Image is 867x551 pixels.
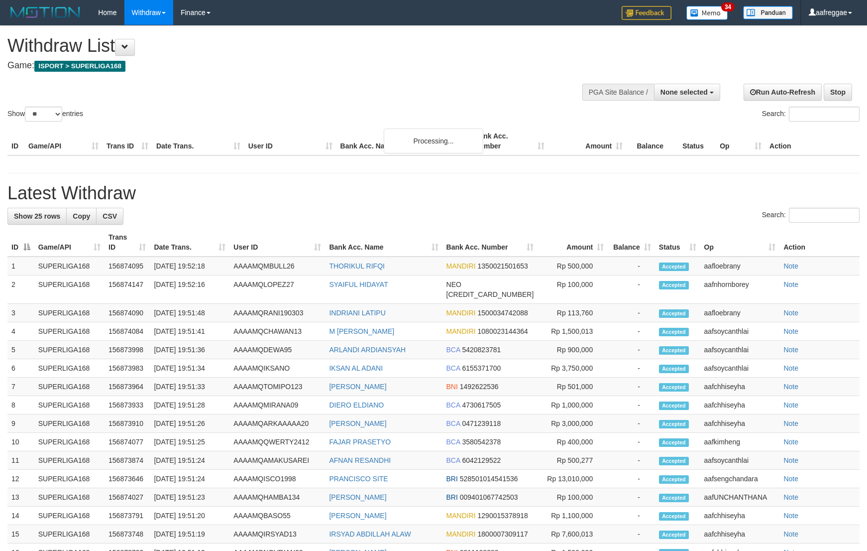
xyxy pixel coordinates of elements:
[608,414,655,433] td: -
[34,341,105,359] td: SUPERLIGA168
[34,359,105,378] td: SUPERLIGA168
[446,309,476,317] span: MANDIRI
[329,530,411,538] a: IRSYAD ABDILLAH ALAW
[34,322,105,341] td: SUPERLIGA168
[7,396,34,414] td: 8
[150,396,229,414] td: [DATE] 19:51:28
[538,451,608,470] td: Rp 500,277
[105,396,150,414] td: 156873933
[659,402,689,410] span: Accepted
[700,507,780,525] td: aafchhiseyha
[762,107,860,122] label: Search:
[783,456,798,464] a: Note
[659,438,689,447] span: Accepted
[608,257,655,275] td: -
[622,6,671,20] img: Feedback.jpg
[446,364,460,372] span: BCA
[446,438,460,446] span: BCA
[608,525,655,544] td: -
[34,488,105,507] td: SUPERLIGA168
[538,275,608,304] td: Rp 100,000
[608,275,655,304] td: -
[783,475,798,483] a: Note
[34,414,105,433] td: SUPERLIGA168
[659,475,689,484] span: Accepted
[34,257,105,275] td: SUPERLIGA168
[150,322,229,341] td: [DATE] 19:51:41
[655,228,700,257] th: Status: activate to sort column ascending
[150,488,229,507] td: [DATE] 19:51:23
[716,127,765,155] th: Op
[329,309,385,317] a: INDRIANI LATIPU
[608,470,655,488] td: -
[329,493,386,501] a: [PERSON_NAME]
[7,470,34,488] td: 12
[7,304,34,322] td: 3
[446,280,461,288] span: NEO
[783,512,798,520] a: Note
[105,525,150,544] td: 156873748
[229,433,325,451] td: AAAAMQQWERTY2412
[538,359,608,378] td: Rp 3,750,000
[7,61,568,71] h4: Game:
[329,364,383,372] a: IKSAN AL ADANI
[783,262,798,270] a: Note
[783,419,798,427] a: Note
[7,127,24,155] th: ID
[460,383,499,391] span: Copy 1492622536 to clipboard
[779,228,860,257] th: Action
[538,433,608,451] td: Rp 400,000
[105,304,150,322] td: 156874090
[150,525,229,544] td: [DATE] 19:51:19
[105,488,150,507] td: 156874027
[462,419,501,427] span: Copy 0471239118 to clipboard
[538,470,608,488] td: Rp 13,010,000
[150,470,229,488] td: [DATE] 19:51:24
[783,438,798,446] a: Note
[538,322,608,341] td: Rp 1,500,013
[34,470,105,488] td: SUPERLIGA168
[103,127,152,155] th: Trans ID
[659,281,689,289] span: Accepted
[538,488,608,507] td: Rp 100,000
[34,275,105,304] td: SUPERLIGA168
[700,275,780,304] td: aafnhornborey
[659,365,689,373] span: Accepted
[783,327,798,335] a: Note
[538,378,608,396] td: Rp 501,000
[659,531,689,539] span: Accepted
[538,507,608,525] td: Rp 1,100,000
[34,396,105,414] td: SUPERLIGA168
[700,304,780,322] td: aafloebrany
[824,84,852,101] a: Stop
[105,470,150,488] td: 156873646
[446,512,476,520] span: MANDIRI
[329,401,384,409] a: DIERO ELDIANO
[7,488,34,507] td: 13
[329,475,388,483] a: PRANCISCO SITE
[229,275,325,304] td: AAAAMQLOPEZ27
[446,493,458,501] span: BRI
[7,275,34,304] td: 2
[783,493,798,501] a: Note
[329,383,386,391] a: [PERSON_NAME]
[608,396,655,414] td: -
[783,309,798,317] a: Note
[329,280,388,288] a: SYAIFUL HIDAYAT
[329,327,394,335] a: M [PERSON_NAME]
[700,322,780,341] td: aafsoycanthlai
[678,127,716,155] th: Status
[654,84,720,101] button: None selected
[608,488,655,507] td: -
[7,36,568,56] h1: Withdraw List
[446,419,460,427] span: BCA
[538,525,608,544] td: Rp 7,600,013
[229,414,325,433] td: AAAAMQARKAAAAA20
[229,322,325,341] td: AAAAMQCHAWAN13
[700,257,780,275] td: aafloebrany
[478,262,528,270] span: Copy 1350021501653 to clipboard
[7,208,67,225] a: Show 25 rows
[783,280,798,288] a: Note
[7,257,34,275] td: 1
[608,378,655,396] td: -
